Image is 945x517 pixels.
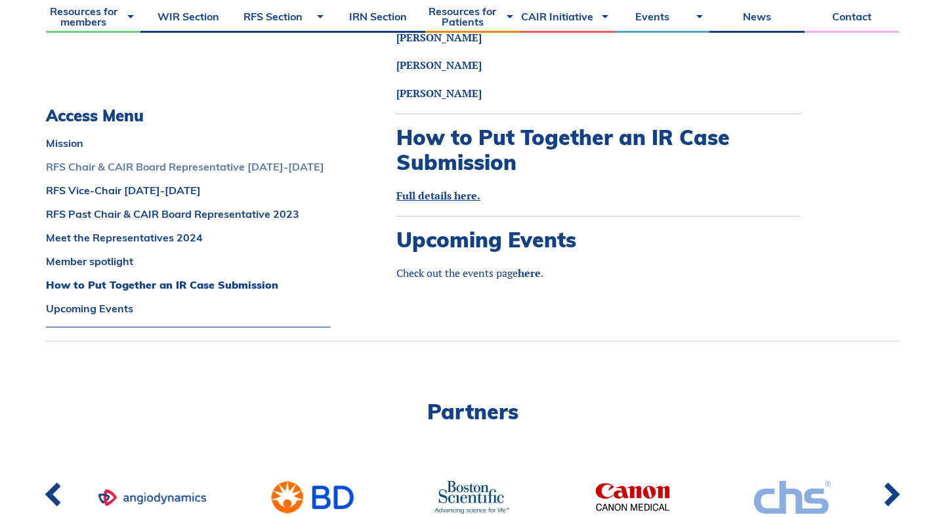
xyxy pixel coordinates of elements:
[46,138,331,148] a: Mission
[396,30,482,45] a: [PERSON_NAME]
[46,303,331,314] a: Upcoming Events
[46,185,331,196] a: RFS Vice-Chair [DATE]-[DATE]
[46,106,331,125] h3: Access Menu
[46,401,899,422] h2: Partners
[396,125,801,175] h2: How to Put Together an IR Case Submission
[396,188,480,203] a: Full details here.
[46,209,331,219] a: RFS Past Chair & CAIR Board Representative 2023
[396,86,482,100] a: [PERSON_NAME]
[396,227,801,252] h2: Upcoming Events
[46,161,331,172] a: RFS Chair & CAIR Board Representative [DATE]-[DATE]
[46,232,331,243] a: Meet the Representatives 2024
[396,58,482,72] a: [PERSON_NAME]
[518,266,541,280] a: here
[46,256,331,266] a: Member spotlight
[46,279,331,290] a: How to Put Together an IR Case Submission
[396,266,801,280] p: Check out the events page .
